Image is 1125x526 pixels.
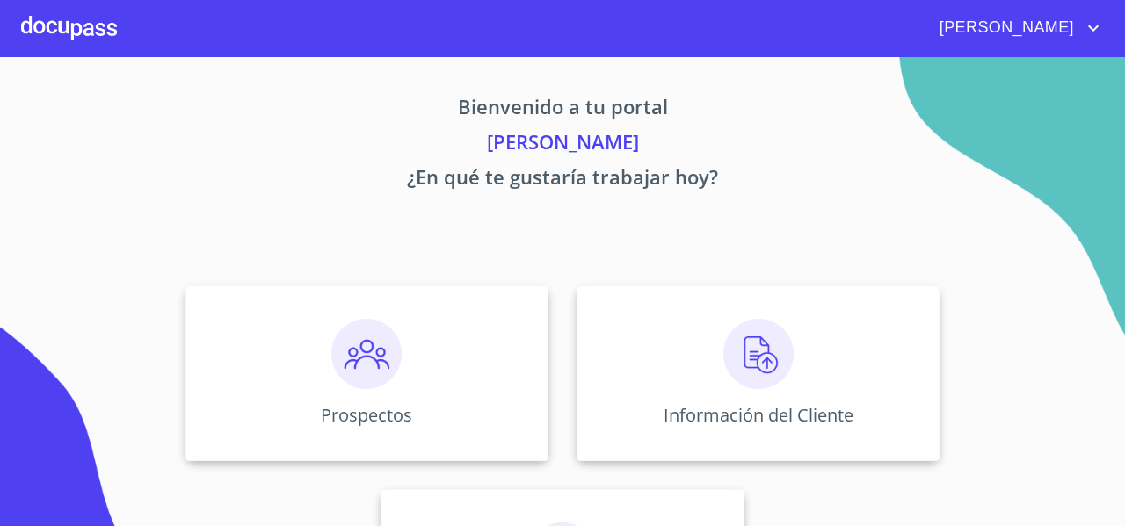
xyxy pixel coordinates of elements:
p: Prospectos [321,403,412,427]
span: [PERSON_NAME] [926,14,1083,42]
img: carga.png [723,319,794,389]
p: Bienvenido a tu portal [21,92,1104,127]
p: ¿En qué te gustaría trabajar hoy? [21,162,1104,198]
p: Información del Cliente [664,403,853,427]
p: [PERSON_NAME] [21,127,1104,162]
img: prospectos.png [331,319,402,389]
button: account of current user [926,14,1104,42]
